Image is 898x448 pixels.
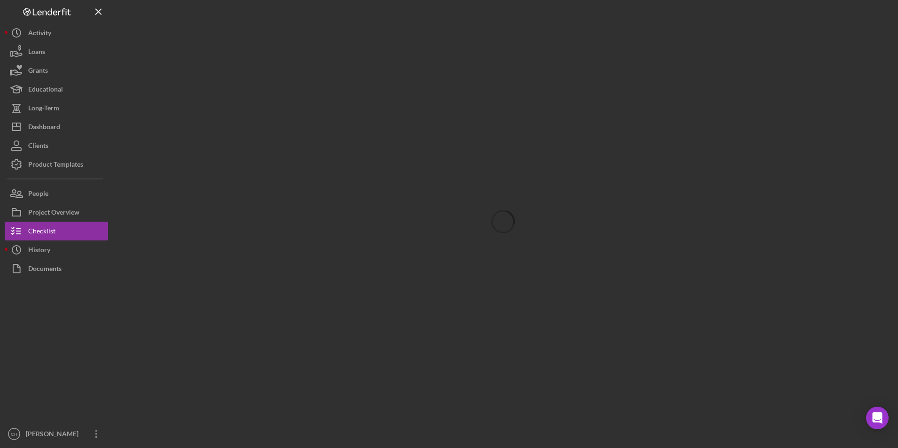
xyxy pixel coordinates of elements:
button: CH[PERSON_NAME] [5,425,108,443]
div: Checklist [28,222,55,243]
div: Clients [28,136,48,157]
div: Project Overview [28,203,79,224]
button: Educational [5,80,108,99]
button: Project Overview [5,203,108,222]
div: Open Intercom Messenger [866,407,889,429]
text: CH [11,432,17,437]
button: Activity [5,23,108,42]
button: Dashboard [5,117,108,136]
button: Loans [5,42,108,61]
button: Clients [5,136,108,155]
div: Activity [28,23,51,45]
div: History [28,240,50,262]
button: History [5,240,108,259]
div: People [28,184,48,205]
button: Product Templates [5,155,108,174]
button: Checklist [5,222,108,240]
button: Documents [5,259,108,278]
div: Grants [28,61,48,82]
div: Product Templates [28,155,83,176]
div: [PERSON_NAME] [23,425,85,446]
button: Grants [5,61,108,80]
div: Dashboard [28,117,60,139]
div: Educational [28,80,63,101]
div: Long-Term [28,99,59,120]
div: Loans [28,42,45,63]
button: People [5,184,108,203]
div: Documents [28,259,62,280]
button: Long-Term [5,99,108,117]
